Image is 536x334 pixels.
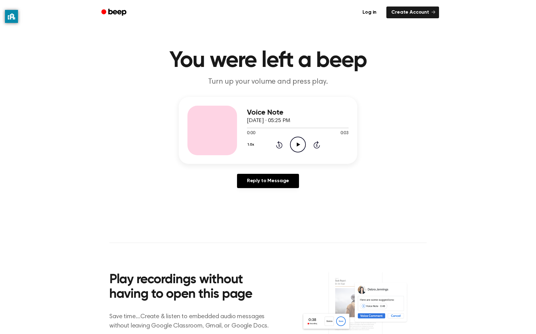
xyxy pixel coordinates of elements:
span: 0:00 [247,130,255,137]
a: Beep [97,7,132,19]
span: [DATE] · 05:25 PM [247,118,290,124]
h3: Voice Note [247,108,349,117]
h1: You were left a beep [109,50,427,72]
a: Log in [356,5,383,20]
span: 0:03 [340,130,349,137]
a: Create Account [386,7,439,18]
p: Save time....Create & listen to embedded audio messages without leaving Google Classroom, Gmail, ... [109,312,276,331]
button: 1.0x [247,139,256,150]
a: Reply to Message [237,174,299,188]
h2: Play recordings without having to open this page [109,273,276,302]
p: Turn up your volume and press play. [149,77,387,87]
button: privacy banner [5,10,18,23]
